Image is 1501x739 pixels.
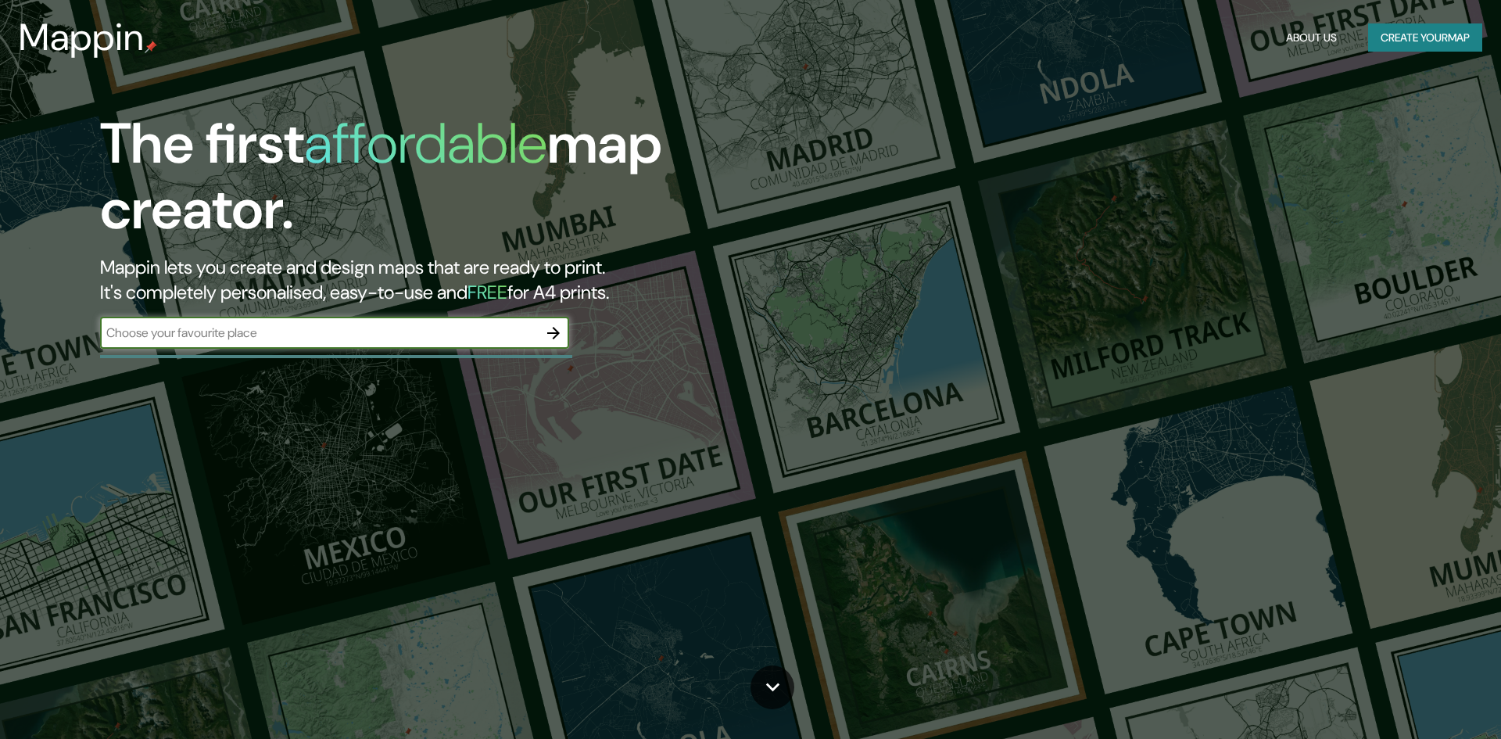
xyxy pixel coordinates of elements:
button: About Us [1280,23,1343,52]
button: Create yourmap [1368,23,1482,52]
input: Choose your favourite place [100,324,538,342]
h3: Mappin [19,16,145,59]
h5: FREE [467,280,507,304]
h1: The first map creator. [100,111,851,255]
h1: affordable [304,107,547,180]
h2: Mappin lets you create and design maps that are ready to print. It's completely personalised, eas... [100,255,851,305]
img: mappin-pin [145,41,157,53]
